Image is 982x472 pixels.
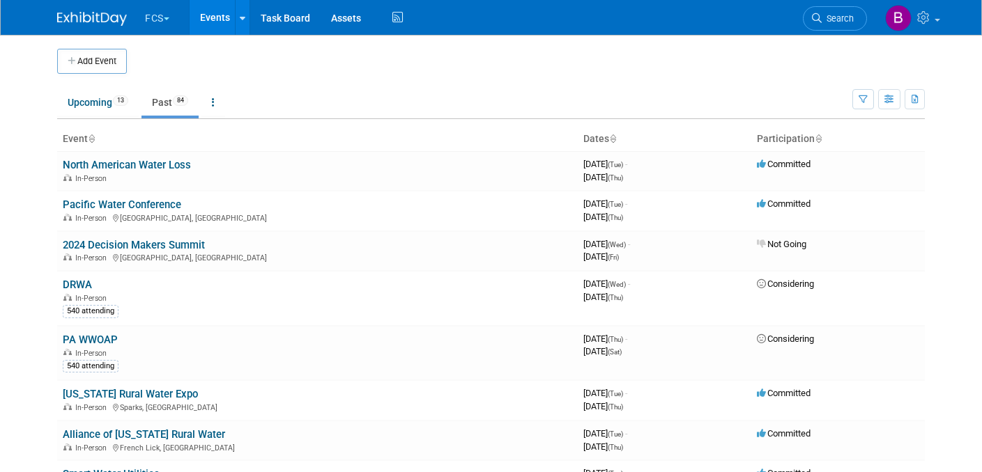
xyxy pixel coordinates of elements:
[608,200,623,208] span: (Tue)
[63,443,72,450] img: In-Person Event
[757,428,811,439] span: Committed
[625,428,627,439] span: -
[628,239,630,249] span: -
[583,198,627,209] span: [DATE]
[757,278,814,289] span: Considering
[75,214,111,223] span: In-Person
[113,95,128,106] span: 13
[63,174,72,181] img: In-Person Event
[63,239,205,251] a: 2024 Decision Makers Summit
[75,443,111,453] span: In-Person
[757,239,806,249] span: Not Going
[57,89,139,116] a: Upcoming13
[609,133,616,144] a: Sort by Start Date
[608,348,622,356] span: (Sat)
[757,198,811,209] span: Committed
[63,214,72,221] img: In-Person Event
[583,401,623,411] span: [DATE]
[583,251,619,262] span: [DATE]
[628,278,630,289] span: -
[63,360,118,372] div: 540 attending
[583,172,623,182] span: [DATE]
[583,239,630,249] span: [DATE]
[63,388,198,400] a: [US_STATE] Rural Water Expo
[75,349,111,358] span: In-Person
[63,441,572,453] div: French Lick, [GEOGRAPHIC_DATA]
[63,159,191,171] a: North American Water Loss
[75,253,111,262] span: In-Person
[757,333,814,344] span: Considering
[625,159,627,169] span: -
[583,292,623,302] span: [DATE]
[803,6,867,31] a: Search
[608,390,623,398] span: (Tue)
[75,403,111,412] span: In-Person
[63,278,92,291] a: DRWA
[57,127,578,151] th: Event
[75,174,111,183] span: In-Person
[815,133,822,144] a: Sort by Participation Type
[608,161,623,168] span: (Tue)
[583,346,622,356] span: [DATE]
[608,403,623,411] span: (Thu)
[63,305,118,317] div: 540 attending
[625,198,627,209] span: -
[63,212,572,223] div: [GEOGRAPHIC_DATA], [GEOGRAPHIC_DATA]
[583,388,627,398] span: [DATE]
[751,127,925,151] th: Participation
[63,253,72,260] img: In-Person Event
[63,198,181,211] a: Pacific Water Conference
[63,294,72,301] img: In-Person Event
[141,89,199,116] a: Past84
[822,13,854,24] span: Search
[63,349,72,356] img: In-Person Event
[578,127,751,151] th: Dates
[608,294,623,301] span: (Thu)
[608,214,623,221] span: (Thu)
[88,133,95,144] a: Sort by Event Name
[608,281,626,288] span: (Wed)
[583,159,627,169] span: [DATE]
[63,401,572,412] div: Sparks, [GEOGRAPHIC_DATA]
[885,5,912,31] img: Barb DeWyer
[608,336,623,343] span: (Thu)
[583,441,623,452] span: [DATE]
[608,253,619,261] span: (Fri)
[625,333,627,344] span: -
[757,388,811,398] span: Committed
[173,95,188,106] span: 84
[608,174,623,182] span: (Thu)
[608,241,626,249] span: (Wed)
[608,443,623,451] span: (Thu)
[608,430,623,438] span: (Tue)
[583,278,630,289] span: [DATE]
[63,428,225,441] a: Alliance of [US_STATE] Rural Water
[57,12,127,26] img: ExhibitDay
[583,333,627,344] span: [DATE]
[63,403,72,410] img: In-Person Event
[583,212,623,222] span: [DATE]
[63,251,572,262] div: [GEOGRAPHIC_DATA], [GEOGRAPHIC_DATA]
[625,388,627,398] span: -
[757,159,811,169] span: Committed
[75,294,111,303] span: In-Person
[583,428,627,439] span: [DATE]
[63,333,118,346] a: PA WWOAP
[57,49,127,74] button: Add Event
